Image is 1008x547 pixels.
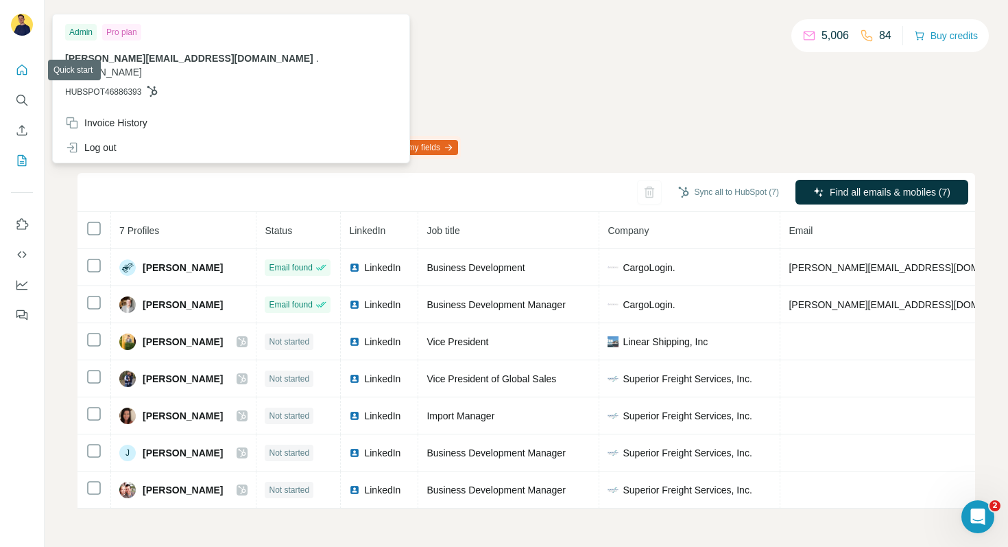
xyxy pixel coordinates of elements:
[11,88,33,113] button: Search
[623,298,675,312] span: CargoLogin.
[608,299,619,310] img: company-logo
[427,336,488,347] span: Vice President
[65,86,141,98] span: HUBSPOT46886393
[623,261,675,275] span: CargoLogin.
[427,410,494,421] span: Import Manager
[364,298,400,312] span: LinkedIn
[65,116,147,130] div: Invoice History
[11,118,33,143] button: Enrich CSV
[608,336,619,347] img: company-logo
[119,259,136,276] img: Avatar
[143,409,223,423] span: [PERSON_NAME]
[349,410,360,421] img: LinkedIn logo
[879,27,891,44] p: 84
[623,409,752,423] span: Superior Freight Services, Inc.
[143,298,223,312] span: [PERSON_NAME]
[11,14,33,36] img: Avatar
[265,225,292,236] span: Status
[349,299,360,310] img: LinkedIn logo
[821,27,849,44] p: 5,006
[795,180,968,205] button: Find all emails & mobiles (7)
[989,500,1000,511] span: 2
[623,372,752,386] span: Superior Freight Services, Inc.
[349,485,360,496] img: LinkedIn logo
[427,225,459,236] span: Job title
[102,24,141,40] div: Pro plan
[11,303,33,327] button: Feedback
[608,410,619,421] img: company-logo
[830,185,950,199] span: Find all emails & mobiles (7)
[269,410,309,422] span: Not started
[364,483,400,497] span: LinkedIn
[269,299,312,311] span: Email found
[364,372,400,386] span: LinkedIn
[143,446,223,460] span: [PERSON_NAME]
[316,53,319,64] span: .
[427,373,556,384] span: Vice President of Global Sales
[11,272,33,297] button: Dashboard
[119,296,136,313] img: Avatar
[11,242,33,267] button: Use Surfe API
[11,58,33,82] button: Quick start
[269,484,309,496] span: Not started
[385,140,458,155] button: Map my fields
[11,148,33,173] button: My lists
[119,482,136,498] img: Avatar
[364,409,400,423] span: LinkedIn
[623,483,752,497] span: Superior Freight Services, Inc.
[608,225,649,236] span: Company
[65,141,117,154] div: Log out
[608,447,619,458] img: company-logo
[669,182,789,202] button: Sync all to HubSpot (7)
[961,500,994,533] iframe: Intercom live chat
[364,261,400,275] span: LinkedIn
[914,26,978,45] button: Buy credits
[65,24,97,40] div: Admin
[427,299,565,310] span: Business Development Manager
[119,445,136,461] div: J
[65,53,313,64] span: [PERSON_NAME][EMAIL_ADDRESS][DOMAIN_NAME]
[427,262,525,273] span: Business Development
[789,225,813,236] span: Email
[65,67,142,78] span: [DOMAIN_NAME]
[269,261,312,274] span: Email found
[349,225,385,236] span: LinkedIn
[623,446,752,460] span: Superior Freight Services, Inc.
[143,483,223,497] span: [PERSON_NAME]
[349,336,360,347] img: LinkedIn logo
[269,373,309,385] span: Not started
[143,335,223,349] span: [PERSON_NAME]
[349,262,360,273] img: LinkedIn logo
[11,212,33,237] button: Use Surfe on LinkedIn
[349,373,360,384] img: LinkedIn logo
[349,447,360,458] img: LinkedIn logo
[608,485,619,496] img: company-logo
[119,408,136,424] img: Avatar
[119,371,136,387] img: Avatar
[143,261,223,275] span: [PERSON_NAME]
[623,335,708,349] span: Linear Shipping, Inc
[269,447,309,459] span: Not started
[608,262,619,273] img: company-logo
[608,373,619,384] img: company-logo
[364,335,400,349] span: LinkedIn
[269,336,309,348] span: Not started
[364,446,400,460] span: LinkedIn
[427,485,565,496] span: Business Development Manager
[119,334,136,350] img: Avatar
[119,225,159,236] span: 7 Profiles
[427,447,565,458] span: Business Development Manager
[143,372,223,386] span: [PERSON_NAME]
